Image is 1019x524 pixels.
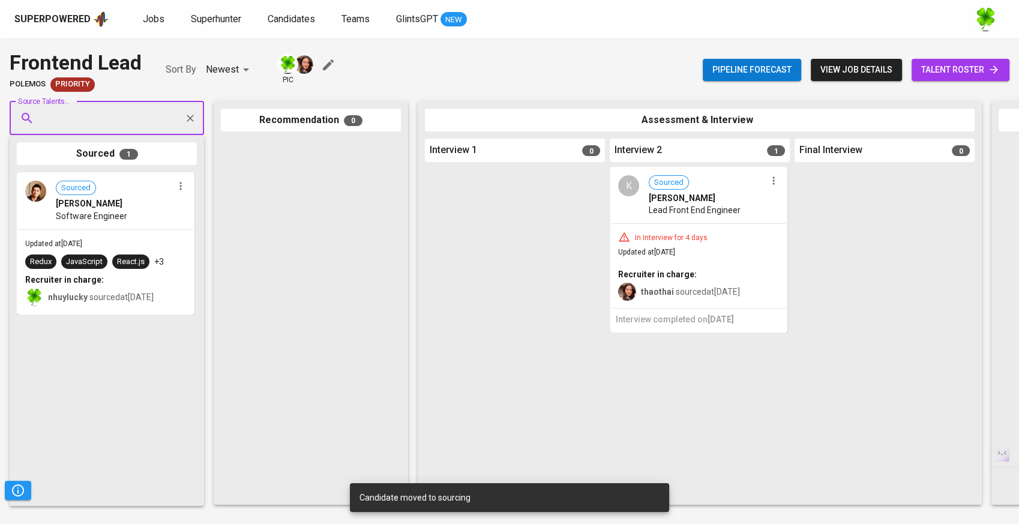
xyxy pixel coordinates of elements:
[17,142,197,166] div: Sourced
[425,109,975,132] div: Assessment & Interview
[268,13,315,25] span: Candidates
[641,287,674,297] b: thaothai
[649,177,688,188] span: Sourced
[25,181,46,202] img: 6c1064e46d6baf41d2d4317f3f0f1f36.jpg
[221,109,401,132] div: Recommendation
[154,256,164,268] p: +3
[143,12,167,27] a: Jobs
[359,492,660,504] div: Candidate moved to sourcing
[277,54,298,85] div: pic
[341,12,372,27] a: Teams
[25,239,82,248] span: Updated at [DATE]
[618,248,675,256] span: Updated at [DATE]
[10,48,142,77] div: Frontend Lead
[341,13,370,25] span: Teams
[440,14,467,26] span: NEW
[119,149,138,160] span: 1
[618,175,639,196] div: K
[616,313,781,327] h6: Interview completed on
[10,79,46,90] span: Polemos
[30,256,52,268] div: Redux
[206,59,253,81] div: Newest
[708,315,734,324] span: [DATE]
[14,13,91,26] div: Superpowered
[56,182,95,194] span: Sourced
[5,481,31,500] button: Pipeline Triggers
[66,256,103,268] div: JavaScript
[820,62,892,77] span: view job details
[344,115,362,126] span: 0
[14,10,109,28] a: Superpoweredapp logo
[618,283,636,301] img: thao.thai@glints.com
[703,59,801,81] button: Pipeline forecast
[712,62,792,77] span: Pipeline forecast
[50,79,95,90] span: Priority
[952,145,970,156] span: 0
[430,143,477,157] span: Interview 1
[630,233,712,243] div: In Interview for 4 days
[278,55,297,74] img: f9493b8c-82b8-4f41-8722-f5d69bb1b761.jpg
[143,13,164,25] span: Jobs
[191,13,241,25] span: Superhunter
[182,110,199,127] button: Clear
[25,275,104,285] b: Recruiter in charge:
[166,62,196,77] p: Sort By
[912,59,1009,81] a: talent roster
[799,143,862,157] span: Final Interview
[649,192,715,204] span: [PERSON_NAME]
[117,256,145,268] div: React.js
[191,12,244,27] a: Superhunter
[48,292,88,302] b: nhuylucky
[649,204,741,216] span: Lead Front End Engineer
[48,292,154,302] span: sourced at [DATE]
[17,172,194,315] div: Sourced[PERSON_NAME]Software EngineerUpdated at[DATE]ReduxJavaScriptReact.js+3Recruiter in charge...
[615,143,662,157] span: Interview 2
[206,62,239,77] p: Newest
[56,210,127,222] span: Software Engineer
[767,145,785,156] span: 1
[396,13,438,25] span: GlintsGPT
[811,59,902,81] button: view job details
[610,167,787,333] div: KSourced[PERSON_NAME]Lead Front End EngineerIn Interview for 4 daysUpdated at[DATE]Recruiter in c...
[582,145,600,156] span: 0
[93,10,109,28] img: app logo
[973,7,997,31] img: f9493b8c-82b8-4f41-8722-f5d69bb1b761.jpg
[56,197,122,209] span: [PERSON_NAME]
[50,77,95,92] div: New Job received from Demand Team
[921,62,1000,77] span: talent roster
[618,270,697,279] b: Recruiter in charge:
[268,12,317,27] a: Candidates
[641,287,740,297] span: sourced at [DATE]
[396,12,467,27] a: GlintsGPT NEW
[25,288,43,306] img: f9493b8c-82b8-4f41-8722-f5d69bb1b761.jpg
[197,117,200,119] button: Open
[295,55,313,74] img: thao.thai@glints.com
